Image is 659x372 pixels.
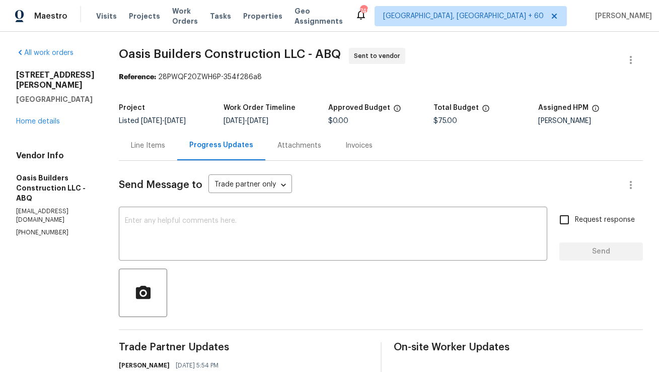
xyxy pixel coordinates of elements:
[119,360,170,370] h6: [PERSON_NAME]
[119,104,145,111] h5: Project
[224,117,268,125] span: -
[165,117,186,125] span: [DATE]
[16,151,95,161] h4: Vendor Info
[591,11,652,21] span: [PERSON_NAME]
[393,104,401,117] span: The total cost of line items that have been approved by both Opendoor and the Trade Partner. This...
[243,11,282,21] span: Properties
[538,104,589,111] h5: Assigned HPM
[575,215,635,225] span: Request response
[119,117,186,125] span: Listed
[433,117,457,125] span: $75.00
[224,117,245,125] span: [DATE]
[394,342,643,352] span: On-site Worker Updates
[295,6,343,26] span: Geo Assignments
[119,48,341,60] span: Oasis Builders Construction LLC - ABQ
[345,141,373,151] div: Invoices
[360,6,367,16] div: 749
[210,13,231,20] span: Tasks
[119,74,156,81] b: Reference:
[16,49,74,56] a: All work orders
[129,11,160,21] span: Projects
[16,118,60,125] a: Home details
[141,117,186,125] span: -
[328,117,348,125] span: $0.00
[247,117,268,125] span: [DATE]
[208,177,292,194] div: Trade partner only
[16,173,95,203] h5: Oasis Builders Construction LLC - ABQ
[328,104,390,111] h5: Approved Budget
[119,342,369,352] span: Trade Partner Updates
[119,72,643,82] div: 28PWQF20ZWH6P-354f286a8
[96,11,117,21] span: Visits
[538,117,643,125] div: [PERSON_NAME]
[16,70,95,90] h2: [STREET_ADDRESS][PERSON_NAME]
[189,140,253,150] div: Progress Updates
[482,104,490,117] span: The total cost of line items that have been proposed by Opendoor. This sum includes line items th...
[383,11,544,21] span: [GEOGRAPHIC_DATA], [GEOGRAPHIC_DATA] + 60
[176,360,218,370] span: [DATE] 5:54 PM
[277,141,321,151] div: Attachments
[34,11,67,21] span: Maestro
[119,180,202,190] span: Send Message to
[172,6,198,26] span: Work Orders
[592,104,600,117] span: The hpm assigned to this work order.
[16,94,95,104] h5: [GEOGRAPHIC_DATA]
[224,104,296,111] h5: Work Order Timeline
[16,207,95,224] p: [EMAIL_ADDRESS][DOMAIN_NAME]
[141,117,162,125] span: [DATE]
[433,104,479,111] h5: Total Budget
[131,141,165,151] div: Line Items
[354,51,404,61] span: Sent to vendor
[16,228,95,237] p: [PHONE_NUMBER]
